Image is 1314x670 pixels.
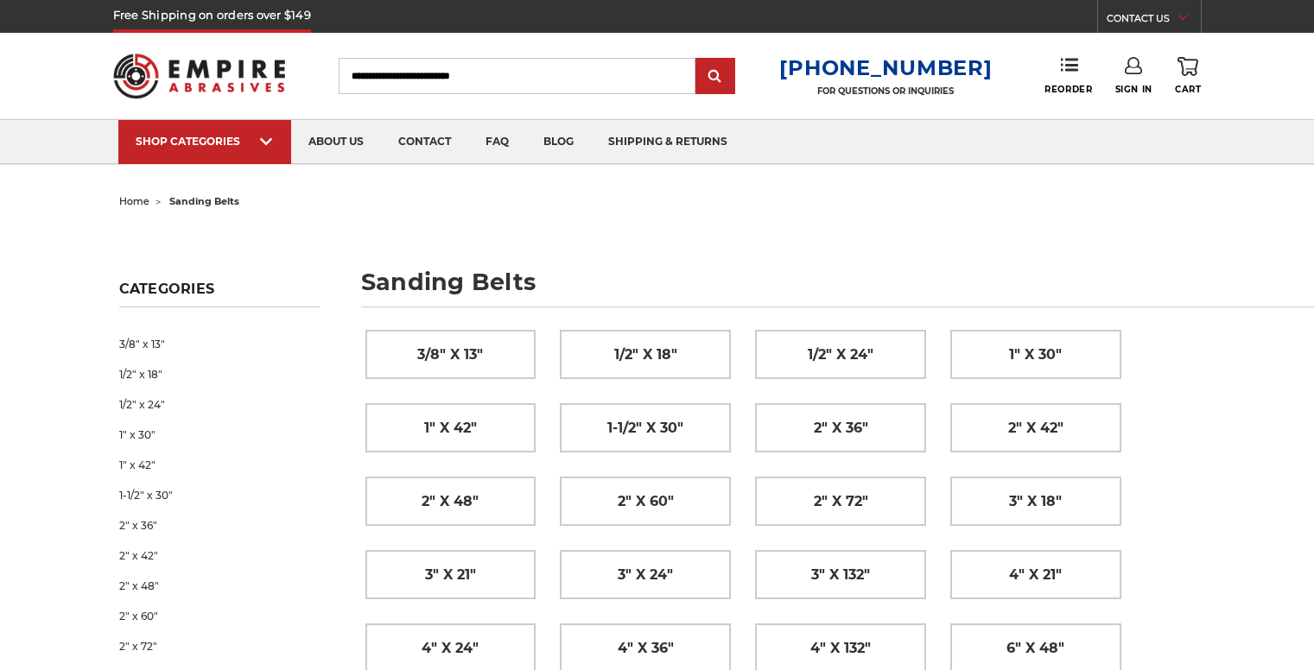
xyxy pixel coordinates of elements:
span: 3" x 18" [1009,487,1062,516]
a: 1/2" x 24" [119,389,320,420]
span: 3" x 21" [425,560,476,590]
a: 4" x 21" [951,551,1120,598]
a: Cart [1175,57,1201,95]
a: 2" x 60" [561,477,730,525]
a: 1/2" x 18" [561,331,730,378]
span: 4" x 36" [618,634,674,663]
a: 3" x 18" [951,477,1120,525]
a: 1" x 30" [119,420,320,450]
a: 1-1/2" x 30" [119,480,320,510]
span: 2" x 36" [814,414,868,443]
span: 1" x 42" [424,414,477,443]
span: Sign In [1115,84,1152,95]
h5: Categories [119,281,320,307]
span: 3" x 132" [811,560,870,590]
span: 1-1/2" x 30" [607,414,683,443]
div: SHOP CATEGORIES [136,135,274,148]
a: blog [526,120,591,164]
span: 1" x 30" [1009,340,1062,370]
span: 6" x 48" [1006,634,1064,663]
span: 4" x 24" [422,634,479,663]
a: [PHONE_NUMBER] [779,55,992,80]
span: 4" x 21" [1009,560,1062,590]
input: Submit [698,60,733,94]
a: 3/8" x 13" [119,329,320,359]
a: contact [381,120,468,164]
span: 2" x 60" [618,487,674,516]
img: Empire Abrasives [113,42,286,110]
a: 2" x 36" [756,404,925,452]
a: 3" x 21" [366,551,536,598]
a: about us [291,120,381,164]
span: 3/8" x 13" [417,340,483,370]
span: 2" x 42" [1008,414,1063,443]
a: 2" x 42" [119,540,320,571]
span: 1/2" x 24" [808,340,873,370]
a: faq [468,120,526,164]
span: 2" x 72" [814,487,868,516]
a: 2" x 72" [756,477,925,525]
a: 2" x 72" [119,631,320,661]
a: shipping & returns [591,120,745,164]
span: 4" x 132" [810,634,871,663]
span: Reorder [1044,84,1092,95]
a: CONTACT US [1107,9,1201,33]
a: 2" x 36" [119,510,320,540]
a: Reorder [1044,57,1092,94]
span: 1/2" x 18" [614,340,677,370]
a: 1/2" x 24" [756,331,925,378]
span: Cart [1175,84,1201,95]
a: 1" x 30" [951,331,1120,378]
p: FOR QUESTIONS OR INQUIRIES [779,85,992,97]
a: 3" x 24" [561,551,730,598]
a: home [119,195,149,207]
a: 3" x 132" [756,551,925,598]
a: 1" x 42" [366,404,536,452]
span: 3" x 24" [618,560,673,590]
a: 2" x 48" [366,477,536,525]
a: 2" x 60" [119,601,320,631]
a: 2" x 42" [951,404,1120,452]
a: 3/8" x 13" [366,331,536,378]
a: 2" x 48" [119,571,320,601]
span: sanding belts [169,195,239,207]
a: 1-1/2" x 30" [561,404,730,452]
a: 1/2" x 18" [119,359,320,389]
span: 2" x 48" [422,487,479,516]
a: 1" x 42" [119,450,320,480]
